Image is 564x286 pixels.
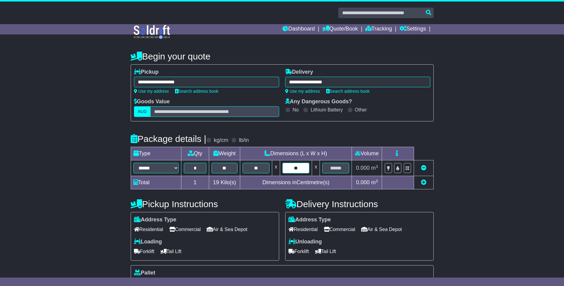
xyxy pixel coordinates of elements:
[288,247,309,256] span: Forklift
[293,107,299,113] label: No
[131,199,279,209] h4: Pickup Instructions
[131,176,181,189] td: Total
[207,225,247,234] span: Air & Sea Depot
[285,69,313,76] label: Delivery
[400,24,426,34] a: Settings
[240,147,352,160] td: Dimensions (L x W x H)
[134,89,169,94] a: Use my address
[356,179,370,185] span: 0.000
[352,147,382,160] td: Volume
[169,225,201,234] span: Commercial
[288,225,318,234] span: Residential
[131,147,181,160] td: Type
[214,137,228,144] label: kg/cm
[356,165,370,171] span: 0.000
[134,98,170,105] label: Goods Value
[421,165,426,171] a: Remove this item
[161,247,182,256] span: Tail Lift
[272,160,280,176] td: x
[371,165,378,171] span: m
[131,51,434,61] h4: Begin your quote
[282,24,315,34] a: Dashboard
[311,107,343,113] label: Lithium Battery
[134,69,159,76] label: Pickup
[285,89,320,94] a: Use my address
[240,176,352,189] td: Dimensions in Centimetre(s)
[181,147,209,160] td: Qty
[213,179,219,185] span: 19
[134,239,162,245] label: Loading
[134,217,177,223] label: Address Type
[326,89,370,94] a: Search address book
[134,270,155,276] label: Pallet
[376,179,378,183] sup: 3
[285,199,434,209] h4: Delivery Instructions
[239,137,249,144] label: lb/in
[376,164,378,169] sup: 3
[131,134,206,144] h4: Package details |
[324,225,355,234] span: Commercial
[134,106,151,117] label: AUD
[322,24,358,34] a: Quote/Book
[312,160,320,176] td: x
[361,225,402,234] span: Air & Sea Depot
[134,225,163,234] span: Residential
[285,98,352,105] label: Any Dangerous Goods?
[134,247,155,256] span: Forklift
[209,147,240,160] td: Weight
[288,217,331,223] label: Address Type
[355,107,367,113] label: Other
[315,247,336,256] span: Tail Lift
[365,24,392,34] a: Tracking
[371,179,378,185] span: m
[175,89,218,94] a: Search address book
[288,239,322,245] label: Unloading
[209,176,240,189] td: Kilo(s)
[181,176,209,189] td: 1
[421,179,426,185] a: Add new item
